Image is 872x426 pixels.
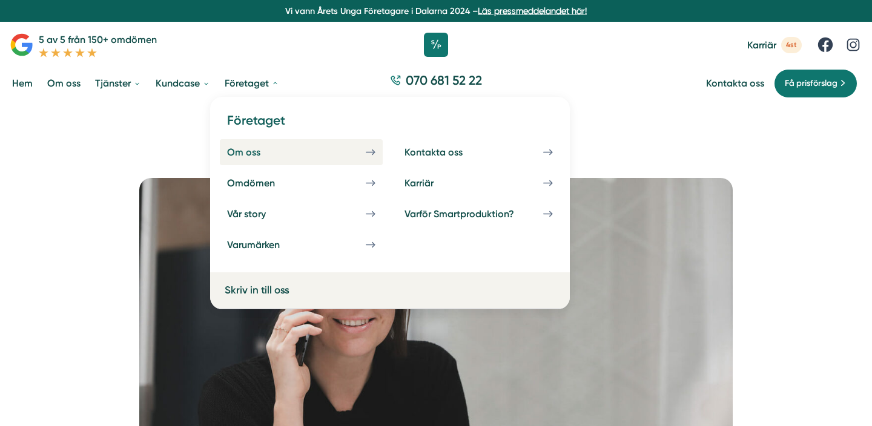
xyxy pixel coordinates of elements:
[222,68,282,99] a: Företaget
[10,68,35,99] a: Hem
[220,201,383,227] a: Vår story
[220,111,560,139] h4: Företaget
[45,68,83,99] a: Om oss
[227,146,289,158] div: Om oss
[227,239,309,251] div: Varumärken
[406,71,482,89] span: 070 681 52 22
[747,37,802,53] a: Karriär 4st
[397,170,560,196] a: Karriär
[153,68,213,99] a: Kundcase
[93,68,144,99] a: Tjänster
[227,177,304,189] div: Omdömen
[747,39,776,51] span: Karriär
[706,77,764,89] a: Kontakta oss
[227,208,295,220] div: Vår story
[774,69,857,98] a: Få prisförslag
[220,232,383,258] a: Varumärken
[405,146,492,158] div: Kontakta oss
[39,32,157,47] p: 5 av 5 från 150+ omdömen
[225,282,385,298] a: Skriv in till oss
[220,139,383,165] a: Om oss
[385,71,487,95] a: 070 681 52 22
[781,37,802,53] span: 4st
[397,201,560,227] a: Varför Smartproduktion?
[405,208,543,220] div: Varför Smartproduktion?
[220,170,383,196] a: Omdömen
[478,6,587,16] a: Läs pressmeddelandet här!
[397,139,560,165] a: Kontakta oss
[785,77,837,90] span: Få prisförslag
[405,177,463,189] div: Karriär
[5,5,867,17] p: Vi vann Årets Unga Företagare i Dalarna 2024 –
